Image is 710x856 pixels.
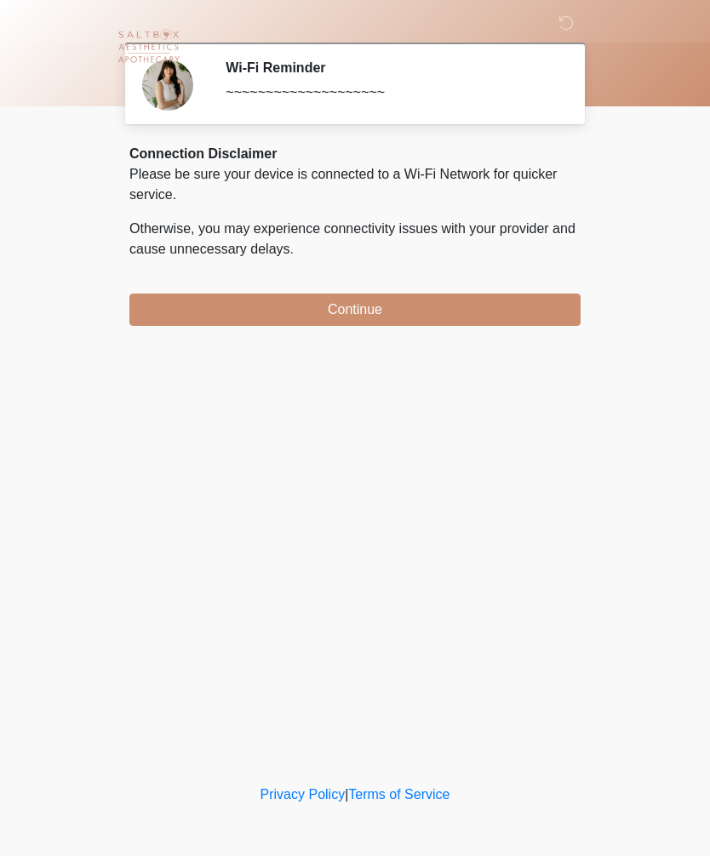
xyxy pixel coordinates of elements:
[345,787,348,802] a: |
[129,164,581,205] p: Please be sure your device is connected to a Wi-Fi Network for quicker service.
[290,242,294,256] span: .
[129,294,581,326] button: Continue
[129,219,581,260] p: Otherwise, you may experience connectivity issues with your provider and cause unnecessary delays
[112,13,185,85] img: Saltbox Aesthetics Logo
[129,144,581,164] div: Connection Disclaimer
[348,787,449,802] a: Terms of Service
[261,787,346,802] a: Privacy Policy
